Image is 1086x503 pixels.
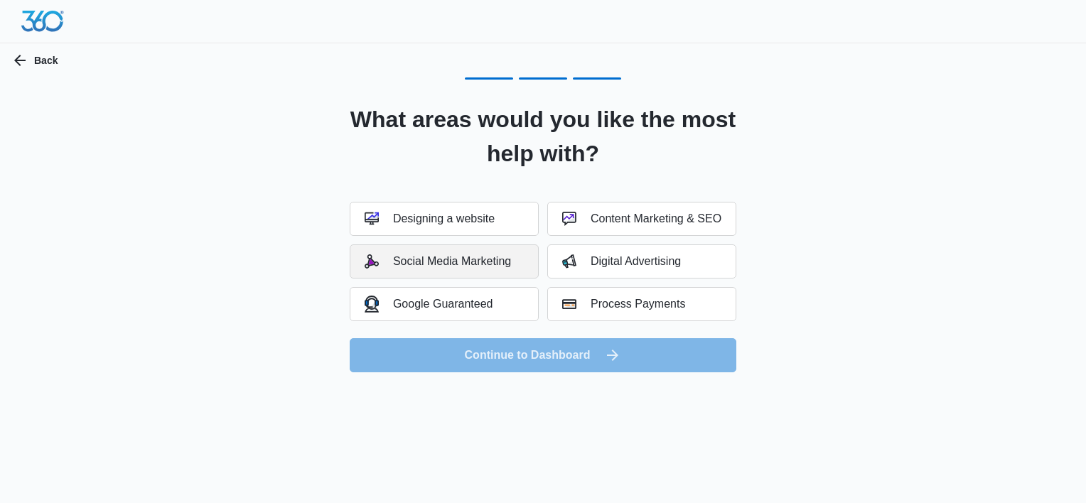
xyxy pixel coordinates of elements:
[350,244,539,278] button: Social Media Marketing
[365,254,511,269] div: Social Media Marketing
[365,296,493,312] div: Google Guaranteed
[547,202,736,236] button: Content Marketing & SEO
[562,212,721,226] div: Content Marketing & SEO
[350,287,539,321] button: Google Guaranteed
[350,202,539,236] button: Designing a website
[332,102,754,171] h2: What areas would you like the most help with?
[562,297,685,311] div: Process Payments
[562,254,681,269] div: Digital Advertising
[547,287,736,321] button: Process Payments
[547,244,736,278] button: Digital Advertising
[365,212,495,226] div: Designing a website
